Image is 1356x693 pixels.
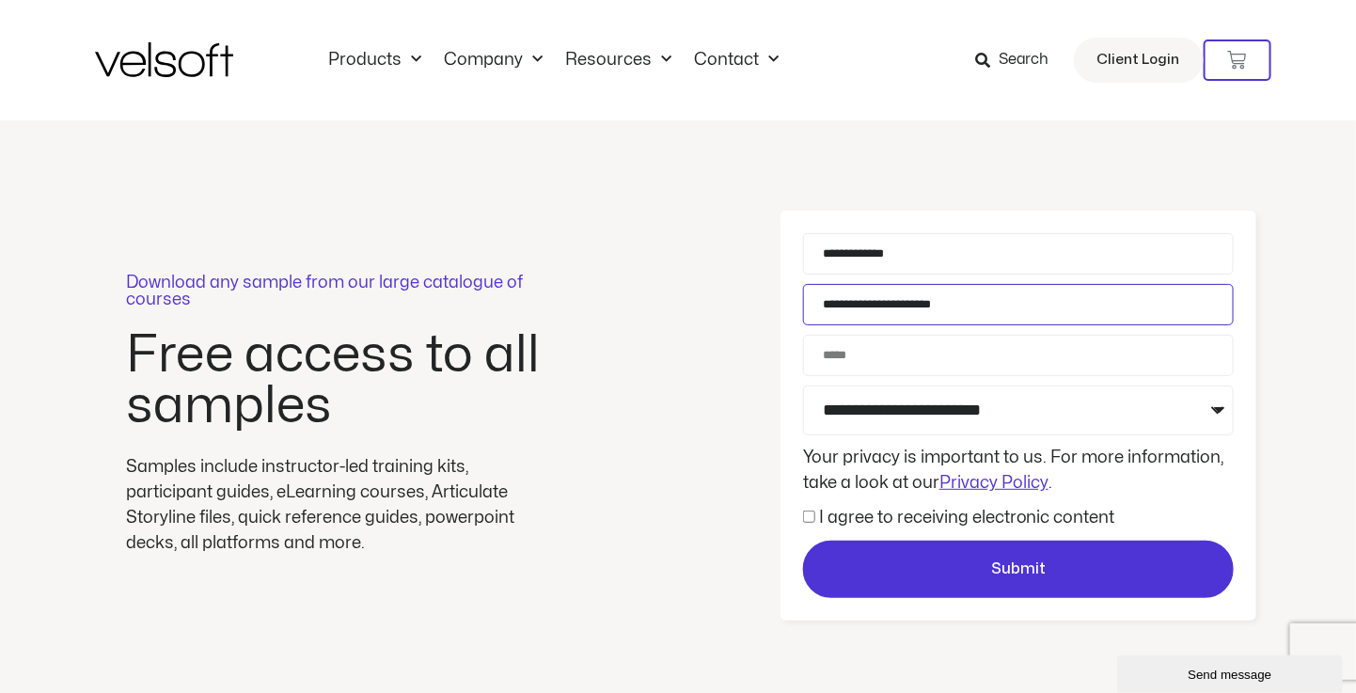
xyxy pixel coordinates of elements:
nav: Menu [317,50,790,71]
a: ResourcesMenu Toggle [554,50,683,71]
a: Client Login [1074,38,1204,83]
a: ContactMenu Toggle [683,50,790,71]
span: Submit [991,558,1046,582]
h2: Free access to all samples [126,330,549,432]
a: Search [975,44,1063,76]
iframe: chat widget [1117,652,1347,693]
p: Download any sample from our large catalogue of courses [126,275,549,308]
label: I agree to receiving electronic content [819,510,1115,526]
a: CompanyMenu Toggle [433,50,554,71]
span: Search [999,48,1049,72]
div: Samples include instructor-led training kits, participant guides, eLearning courses, Articulate S... [126,454,549,556]
img: Velsoft Training Materials [95,42,233,77]
div: Your privacy is important to us. For more information, take a look at our . [798,445,1238,496]
a: ProductsMenu Toggle [317,50,433,71]
button: Submit [803,541,1234,599]
a: Privacy Policy [939,475,1049,491]
span: Client Login [1097,48,1180,72]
